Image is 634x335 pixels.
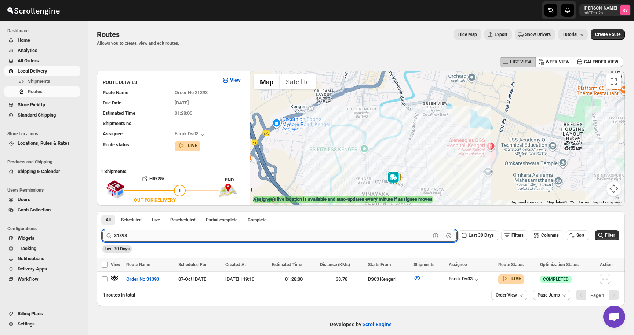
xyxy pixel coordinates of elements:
[111,262,120,267] span: View
[602,292,605,298] b: 1
[558,29,588,40] button: Tutorial
[495,32,507,37] span: Export
[574,57,623,67] button: CALENDER VIEW
[152,217,160,223] span: Live
[4,35,80,45] button: Home
[18,68,47,74] span: Local Delivery
[18,246,36,251] span: Tracking
[584,11,617,15] p: b607ea-2b
[225,276,267,283] div: [DATE] | 19:10
[4,76,80,86] button: Shipments
[540,262,579,267] span: Optimization Status
[106,217,111,223] span: All
[4,309,80,319] button: Billing Plans
[4,319,80,329] button: Settings
[579,4,631,16] button: User menu
[606,74,621,89] button: Toggle fullscreen view
[272,262,302,267] span: Estimated Time
[7,226,83,232] span: Configurations
[178,262,207,267] span: Scheduled For
[449,276,480,283] div: Faruk Ds03
[18,207,51,213] span: Cash Collection
[97,165,127,174] b: 1 Shipments
[225,176,247,184] div: END
[126,262,150,267] span: Route Name
[103,110,135,116] span: Estimated Time
[576,233,584,238] span: Sort
[409,272,429,284] button: 1
[18,311,43,316] span: Billing Plans
[18,37,30,43] span: Home
[445,232,452,239] button: Clear
[18,256,44,261] span: Notifications
[175,90,208,95] span: Order No 31393
[496,292,517,298] span: Order View
[103,292,135,298] span: 1 routes in total
[449,262,467,267] span: Assignee
[525,32,551,37] span: Show Drivers
[7,159,83,165] span: Products and Shipping
[330,321,392,328] p: Developed by
[188,143,197,148] b: LIVE
[600,262,613,267] span: Action
[4,86,80,97] button: Routes
[219,184,237,198] img: trip_end.png
[491,290,527,300] button: Order View
[510,59,531,65] span: LIST VIEW
[105,246,130,251] span: Last 30 Days
[103,142,129,147] span: Route status
[590,292,605,298] span: Page
[4,233,80,243] button: Widgets
[4,138,80,148] button: Locations, Rules & Rates
[584,5,617,11] p: [PERSON_NAME]
[595,230,619,240] button: Filter
[18,197,30,202] span: Users
[253,196,433,203] label: Assignee's live location is available and auto-updates every minute if assignee moves
[175,121,177,126] span: 1
[541,233,559,238] span: Columns
[178,188,181,193] span: 1
[225,262,246,267] span: Created At
[579,200,589,204] a: Terms (opens in new tab)
[175,131,206,138] button: Faruk Ds03
[252,195,276,205] img: Google
[538,292,560,298] span: Page Jump
[422,275,424,281] span: 1
[320,276,364,283] div: 38.78
[500,57,536,67] button: LIST VIEW
[124,173,186,185] button: HR/25/...
[515,29,555,40] button: Show Drivers
[4,205,80,215] button: Cash Collection
[122,273,164,285] button: Order No 31393
[18,102,45,107] span: Store PickUp
[28,89,43,94] span: Routes
[535,57,574,67] button: WEEK VIEW
[103,121,133,126] span: Shipments no.
[121,217,142,223] span: Scheduled
[4,243,80,254] button: Tracking
[7,187,83,193] span: Users Permissions
[218,74,245,86] button: View
[7,131,83,137] span: Store Locations
[320,262,350,267] span: Distance (KMs)
[576,290,619,300] nav: Pagination
[175,110,192,116] span: 01:28:00
[543,276,569,282] span: COMPLETED
[511,276,521,281] b: LIVE
[149,176,169,181] b: HR/25/...
[620,5,630,15] span: Romil Seth
[584,59,619,65] span: CALENDER VIEW
[6,1,61,19] img: ScrollEngine
[458,230,498,240] button: Last 30 Days
[103,100,121,106] span: Due Date
[170,217,196,223] span: Rescheduled
[458,32,477,37] span: Hide Map
[533,290,570,300] button: Page Jump
[18,48,37,53] span: Analytics
[4,274,80,284] button: WorkFlow
[178,142,197,149] button: LIVE
[272,276,316,283] div: 01:28:00
[368,262,391,267] span: Starts From
[547,200,574,204] span: Map data ©2025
